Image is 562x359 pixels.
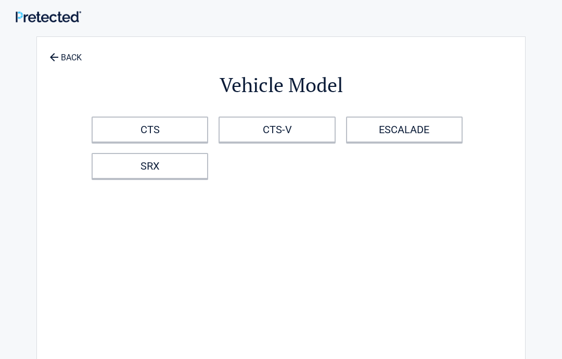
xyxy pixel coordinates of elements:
a: CTS [92,117,208,143]
h2: Vehicle Model [94,72,468,98]
a: ESCALADE [346,117,463,143]
a: BACK [47,44,84,62]
a: CTS-V [219,117,335,143]
a: SRX [92,153,208,179]
img: Main Logo [16,11,81,23]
